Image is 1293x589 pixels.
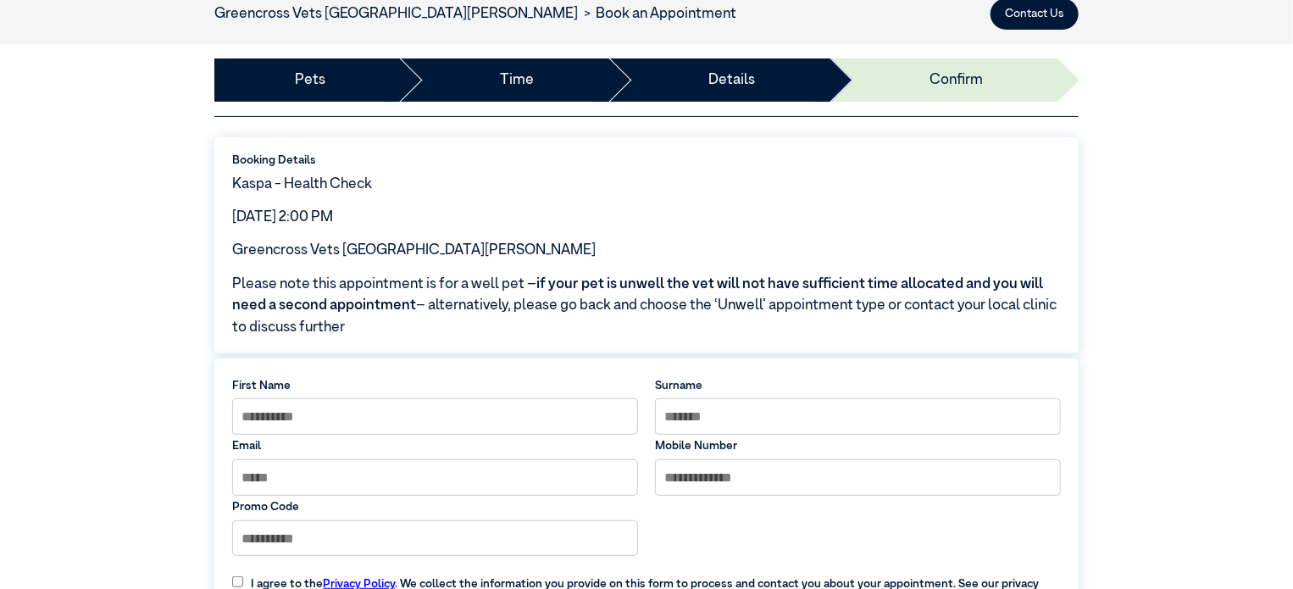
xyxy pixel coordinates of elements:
a: Greencross Vets [GEOGRAPHIC_DATA][PERSON_NAME] [214,7,578,21]
a: Pets [295,69,325,92]
span: [DATE] 2:00 PM [232,210,333,225]
label: First Name [232,377,638,394]
span: Please note this appointment is for a well pet – – alternatively, please go back and choose the ‘... [232,274,1061,339]
label: Email [232,437,638,454]
span: Greencross Vets [GEOGRAPHIC_DATA][PERSON_NAME] [232,243,596,258]
span: Kaspa - Health Check [232,177,372,192]
label: Mobile Number [655,437,1061,454]
span: if your pet is unwell the vet will not have sufficient time allocated and you will need a second ... [232,277,1043,314]
input: I agree to thePrivacy Policy. We collect the information you provide on this form to process and ... [232,576,243,587]
nav: breadcrumb [214,3,737,25]
a: Time [500,69,534,92]
label: Surname [655,377,1061,394]
a: Details [708,69,755,92]
li: Book an Appointment [578,3,737,25]
label: Promo Code [232,498,638,515]
label: Booking Details [232,152,1061,169]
